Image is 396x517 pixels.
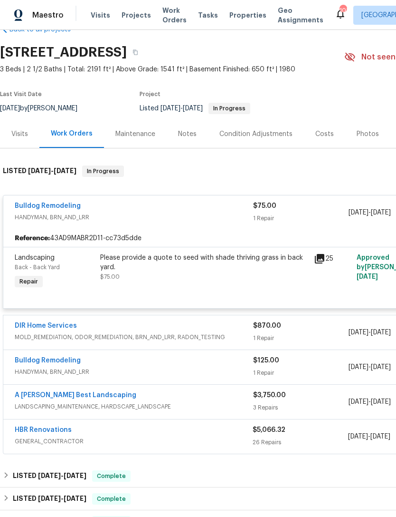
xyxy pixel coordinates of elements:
[15,264,60,270] span: Back - Back Yard
[93,471,130,481] span: Complete
[122,10,151,20] span: Projects
[315,129,334,139] div: Costs
[209,106,249,111] span: In Progress
[253,357,279,364] span: $125.00
[16,277,42,286] span: Repair
[83,166,123,176] span: In Progress
[348,432,390,441] span: -
[13,470,86,482] h6: LISTED
[178,129,197,139] div: Notes
[15,332,253,342] span: MOLD_REMEDIATION, ODOR_REMEDIATION, BRN_AND_LRR, RADON_TESTING
[371,209,391,216] span: [DATE]
[349,399,368,405] span: [DATE]
[140,91,160,97] span: Project
[349,329,368,336] span: [DATE]
[314,253,351,264] div: 25
[15,392,136,399] a: A [PERSON_NAME] Best Landscaping
[38,472,61,479] span: [DATE]
[253,392,286,399] span: $3,750.00
[371,364,391,371] span: [DATE]
[64,495,86,502] span: [DATE]
[13,493,86,505] h6: LISTED
[371,399,391,405] span: [DATE]
[15,203,81,209] a: Bulldog Remodeling
[15,213,253,222] span: HANDYMAN, BRN_AND_LRR
[38,495,86,502] span: -
[32,10,64,20] span: Maestro
[15,427,72,433] a: HBR Renovations
[253,322,281,329] span: $870.00
[115,129,155,139] div: Maintenance
[219,129,292,139] div: Condition Adjustments
[349,209,368,216] span: [DATE]
[160,105,180,112] span: [DATE]
[348,433,368,440] span: [DATE]
[15,367,253,377] span: HANDYMAN, BRN_AND_LRR
[349,208,391,217] span: -
[349,328,391,337] span: -
[15,322,77,329] a: DIR Home Services
[357,273,378,280] span: [DATE]
[15,357,81,364] a: Bulldog Remodeling
[38,472,86,479] span: -
[15,234,50,243] b: Reference:
[349,362,391,372] span: -
[371,329,391,336] span: [DATE]
[127,44,144,61] button: Copy Address
[253,438,348,447] div: 26 Repairs
[253,214,349,223] div: 1 Repair
[253,333,349,343] div: 1 Repair
[93,494,130,504] span: Complete
[198,12,218,19] span: Tasks
[54,167,76,174] span: [DATE]
[91,10,110,20] span: Visits
[253,427,285,433] span: $5,066.32
[140,105,250,112] span: Listed
[357,129,379,139] div: Photos
[3,166,76,177] h6: LISTED
[64,472,86,479] span: [DATE]
[15,254,55,261] span: Landscaping
[100,253,308,272] div: Please provide a quote to seed with shade thriving grass in back yard.
[253,368,349,378] div: 1 Repair
[51,129,93,138] div: Work Orders
[28,167,76,174] span: -
[253,203,276,209] span: $75.00
[349,364,368,371] span: [DATE]
[100,274,120,280] span: $75.00
[160,105,203,112] span: -
[28,167,51,174] span: [DATE]
[38,495,61,502] span: [DATE]
[278,6,323,25] span: Geo Assignments
[162,6,187,25] span: Work Orders
[15,402,253,411] span: LANDSCAPING_MAINTENANCE, HARDSCAPE_LANDSCAPE
[183,105,203,112] span: [DATE]
[339,6,346,15] div: 101
[229,10,266,20] span: Properties
[370,433,390,440] span: [DATE]
[253,403,349,412] div: 3 Repairs
[15,437,253,446] span: GENERAL_CONTRACTOR
[349,397,391,407] span: -
[11,129,28,139] div: Visits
